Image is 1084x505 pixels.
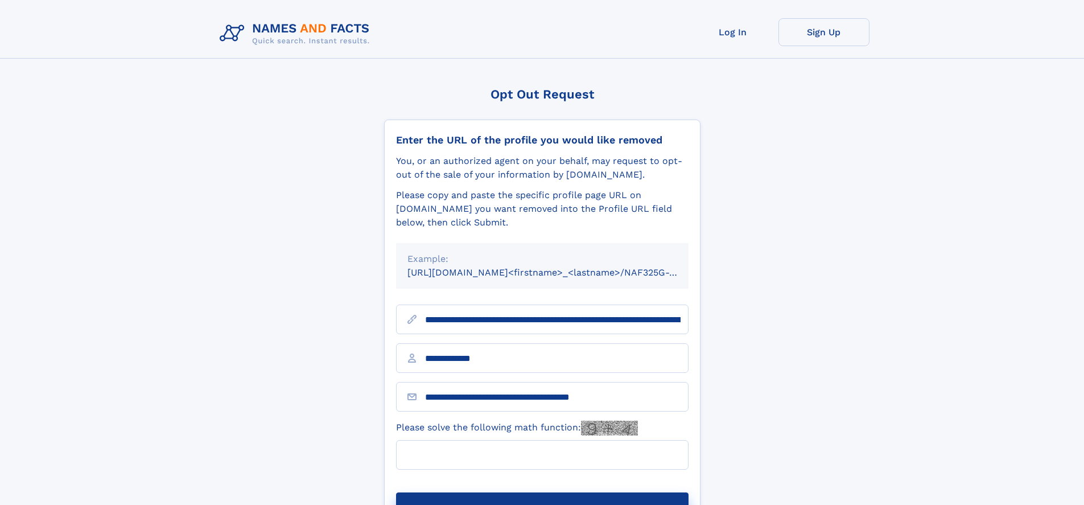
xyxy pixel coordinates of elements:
[407,252,677,266] div: Example:
[396,134,689,146] div: Enter the URL of the profile you would like removed
[396,154,689,182] div: You, or an authorized agent on your behalf, may request to opt-out of the sale of your informatio...
[778,18,869,46] a: Sign Up
[384,87,700,101] div: Opt Out Request
[396,421,638,436] label: Please solve the following math function:
[687,18,778,46] a: Log In
[215,18,379,49] img: Logo Names and Facts
[407,267,710,278] small: [URL][DOMAIN_NAME]<firstname>_<lastname>/NAF325G-xxxxxxxx
[396,188,689,229] div: Please copy and paste the specific profile page URL on [DOMAIN_NAME] you want removed into the Pr...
